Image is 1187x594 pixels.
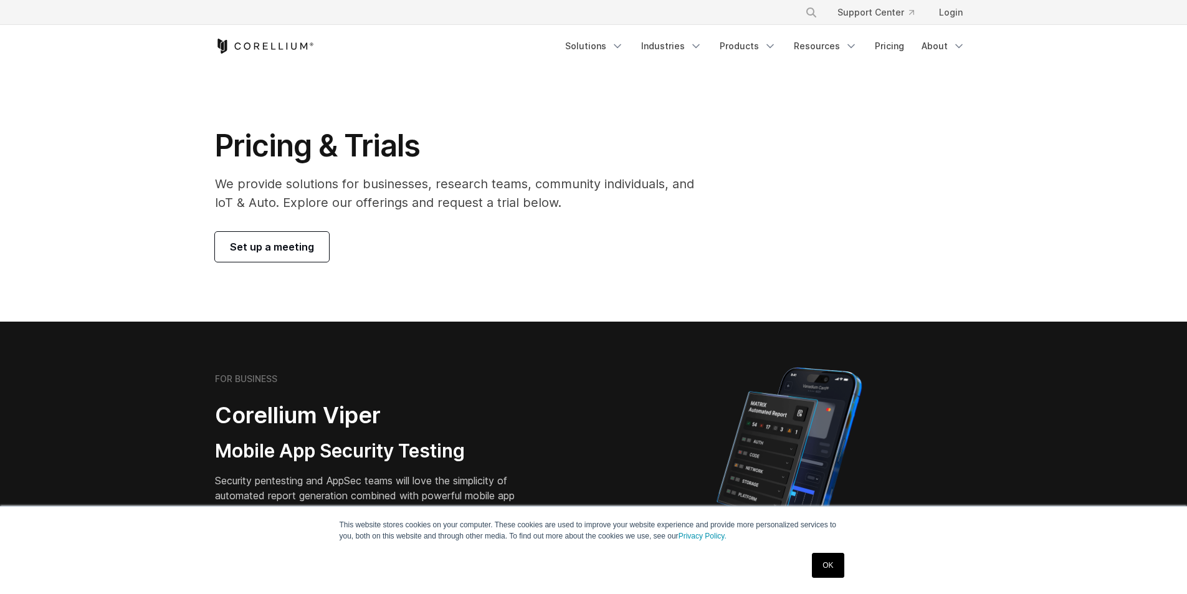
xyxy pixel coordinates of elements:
a: About [914,35,973,57]
a: Login [929,1,973,24]
a: Industries [634,35,710,57]
a: Pricing [867,35,912,57]
h3: Mobile App Security Testing [215,439,534,463]
div: Navigation Menu [790,1,973,24]
a: Products [712,35,784,57]
h1: Pricing & Trials [215,127,712,165]
h2: Corellium Viper [215,401,534,429]
img: Corellium MATRIX automated report on iPhone showing app vulnerability test results across securit... [695,362,883,580]
a: Resources [786,35,865,57]
a: OK [812,553,844,578]
a: Support Center [827,1,924,24]
h6: FOR BUSINESS [215,373,277,385]
span: Set up a meeting [230,239,314,254]
a: Privacy Policy. [679,532,727,540]
button: Search [800,1,822,24]
a: Set up a meeting [215,232,329,262]
p: We provide solutions for businesses, research teams, community individuals, and IoT & Auto. Explo... [215,175,712,212]
div: Navigation Menu [558,35,973,57]
p: This website stores cookies on your computer. These cookies are used to improve your website expe... [340,519,848,542]
p: Security pentesting and AppSec teams will love the simplicity of automated report generation comb... [215,473,534,518]
a: Solutions [558,35,631,57]
a: Corellium Home [215,39,314,54]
